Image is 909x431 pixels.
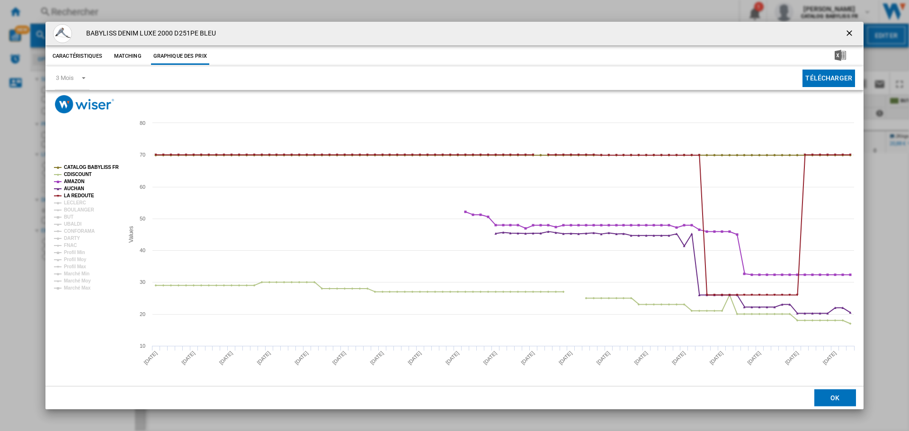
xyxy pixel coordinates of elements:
[64,172,92,177] tspan: CDISCOUNT
[140,216,145,221] tspan: 50
[256,350,271,366] tspan: [DATE]
[822,350,838,366] tspan: [DATE]
[558,350,573,366] tspan: [DATE]
[140,343,145,349] tspan: 10
[835,50,846,61] img: excel-24x24.png
[64,236,80,241] tspan: DARTY
[784,350,800,366] tspan: [DATE]
[180,350,196,366] tspan: [DATE]
[445,350,460,366] tspan: [DATE]
[64,200,86,205] tspan: LECLERC
[53,24,72,43] img: seche-cheveux-babyliss-d251pe-denim-luxe-l.jpg
[140,184,145,190] tspan: 60
[746,350,762,366] tspan: [DATE]
[140,279,145,285] tspan: 30
[596,350,611,366] tspan: [DATE]
[294,350,309,366] tspan: [DATE]
[50,48,105,65] button: Caractéristiques
[64,257,87,262] tspan: Profil Moy
[482,350,498,366] tspan: [DATE]
[140,311,145,317] tspan: 20
[81,29,216,38] h4: BABYLISS DENIM LUXE 2000 D251PE BLEU
[55,95,114,114] img: logo_wiser_300x94.png
[64,165,119,170] tspan: CATALOG BABYLISS FR
[841,24,860,43] button: getI18NText('BUTTONS.CLOSE_DIALOG')
[107,48,149,65] button: Matching
[45,22,864,410] md-dialog: Product popup
[520,350,535,366] tspan: [DATE]
[64,243,77,248] tspan: FNAC
[331,350,347,366] tspan: [DATE]
[140,120,145,126] tspan: 80
[64,193,94,198] tspan: LA REDOUTE
[140,247,145,253] tspan: 40
[64,271,89,276] tspan: Marché Min
[143,350,158,366] tspan: [DATE]
[369,350,384,366] tspan: [DATE]
[151,48,209,65] button: Graphique des prix
[64,186,84,191] tspan: AUCHAN
[845,28,856,40] ng-md-icon: getI18NText('BUTTONS.CLOSE_DIALOG')
[56,74,73,81] div: 3 Mois
[64,221,81,227] tspan: UBALDI
[64,278,91,283] tspan: Marché Moy
[140,152,145,158] tspan: 70
[671,350,686,366] tspan: [DATE]
[64,179,84,184] tspan: AMAZON
[218,350,234,366] tspan: [DATE]
[64,250,85,255] tspan: Profil Min
[64,264,86,269] tspan: Profil Max
[128,226,134,243] tspan: Values
[64,207,94,212] tspan: BOULANGER
[407,350,422,366] tspan: [DATE]
[633,350,649,366] tspan: [DATE]
[802,70,855,87] button: Télécharger
[64,214,73,220] tspan: BUT
[709,350,724,366] tspan: [DATE]
[64,229,95,234] tspan: CONFORAMA
[814,389,856,406] button: OK
[820,48,861,65] button: Télécharger au format Excel
[64,285,91,290] tspan: Marché Max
